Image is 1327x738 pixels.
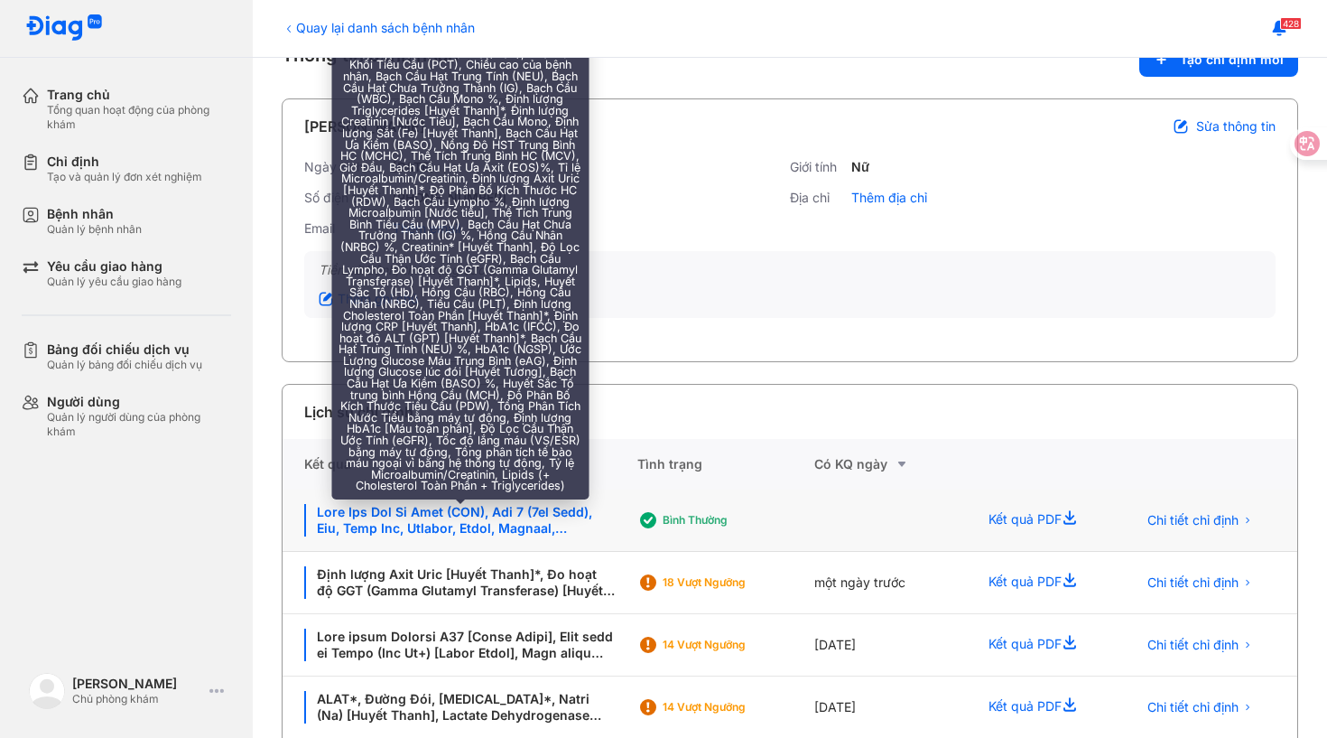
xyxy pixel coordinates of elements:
[304,190,385,206] div: Số điện thoại
[790,190,844,206] div: Địa chỉ
[47,222,142,237] div: Quản lý bệnh nhân
[304,691,616,724] div: ALAT*, Đường Đói, [MEDICAL_DATA]*, Natri (Na) [Huyết Thanh], Lactate Dehydrogenase (LDH), Gamma G...
[47,410,231,439] div: Quản lý người dùng của phòng khám
[967,552,1115,614] div: Kết quả PDF
[304,566,616,599] div: Định lượng Axit Uric [Huyết Thanh]*, Đo hoạt độ GGT (Gamma Glutamyl Transferase) [Huyết Thanh]*, ...
[851,190,927,206] div: Thêm địa chỉ
[319,262,1261,278] div: Tiền sử bệnh, tình trạng sức khỏe...
[393,190,506,206] div: [PHONE_NUMBER]
[663,513,807,528] div: Bình thường
[393,220,460,237] div: Thêm email
[393,159,433,175] div: [DATE]
[304,116,425,137] div: [PERSON_NAME]
[304,220,385,237] div: Email
[663,700,807,715] div: 14 Vượt ngưỡng
[1147,575,1239,591] span: Chi tiết chỉ định
[814,453,967,475] div: Có KQ ngày
[47,275,181,289] div: Quản lý yêu cầu giao hàng
[47,394,231,410] div: Người dùng
[851,159,869,175] div: Nữ
[1139,42,1298,77] button: Tạo chỉ định mới
[663,638,807,652] div: 14 Vượt ngưỡng
[283,439,637,490] div: Kết quả
[790,159,844,175] div: Giới tính
[282,42,1298,77] div: Thông tin bệnh nhân
[47,103,231,132] div: Tổng quan hoạt động của phòng khám
[47,170,202,184] div: Tạo và quản lý đơn xét nghiệm
[47,87,231,103] div: Trang chủ
[47,154,202,170] div: Chỉ định
[47,206,142,222] div: Bệnh nhân
[1147,512,1239,528] span: Chi tiết chỉ định
[1180,51,1284,68] span: Tạo chỉ định mới
[663,575,807,590] div: 18 Vượt ngưỡng
[1137,631,1264,659] button: Chi tiết chỉ định
[304,401,413,423] div: Lịch sử chỉ định
[304,159,385,175] div: Ngày sinh
[1137,569,1264,596] button: Chi tiết chỉ định
[282,18,475,37] div: Quay lại danh sách bệnh nhân
[304,504,616,537] div: Lore Ips Dol Si Amet (CON), Adi 7 (7el Sedd), Eiu, Temp Inc, Utlabor, Etdol, Magnaal, Enimadminim...
[814,552,967,614] div: một ngày trước
[47,341,202,358] div: Bảng đối chiếu dịch vụ
[1137,694,1264,721] button: Chi tiết chỉ định
[1196,118,1276,135] span: Sửa thông tin
[967,490,1115,552] div: Kết quả PDF
[72,676,202,692] div: [PERSON_NAME]
[72,692,202,706] div: Chủ phòng khám
[967,614,1115,677] div: Kết quả PDF
[1280,17,1302,30] span: 428
[637,439,814,490] div: Tình trạng
[304,629,616,661] div: Lore ipsum Dolorsi A37 [Conse Adipi], Elit sedd ei Tempo (Inc Ut+) [Labor Etdol], Magn aliqu Enim...
[29,673,65,709] img: logo
[1137,507,1264,534] button: Chi tiết chỉ định
[319,291,418,307] div: Thêm ghi chú
[1147,637,1239,653] span: Chi tiết chỉ định
[814,614,967,677] div: [DATE]
[1147,699,1239,715] span: Chi tiết chỉ định
[25,14,103,42] img: logo
[47,258,181,275] div: Yêu cầu giao hàng
[47,358,202,372] div: Quản lý bảng đối chiếu dịch vụ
